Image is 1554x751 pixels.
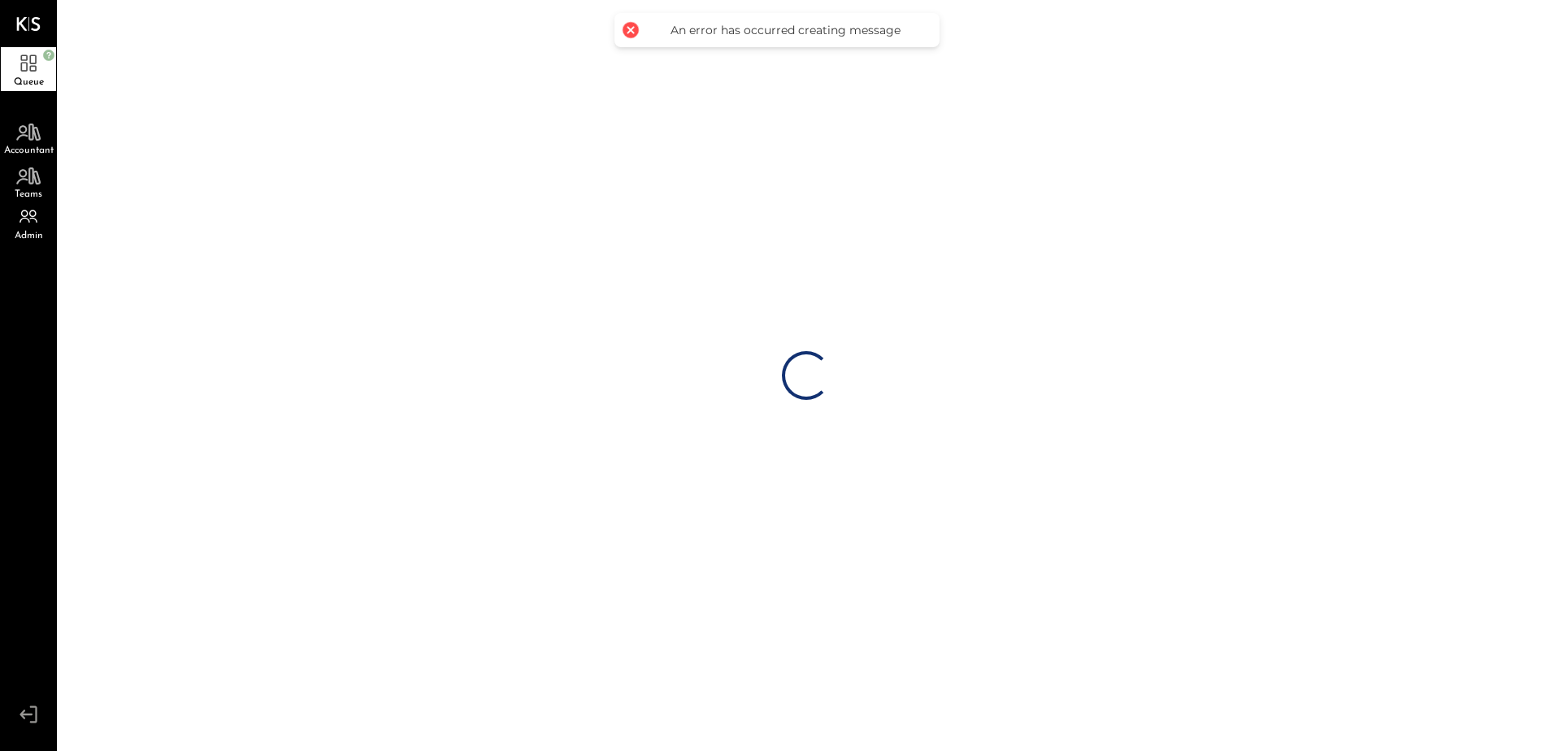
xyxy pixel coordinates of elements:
[15,231,43,241] span: Admin
[647,23,923,37] div: An error has occurred creating message
[4,145,54,155] span: Accountant
[1,159,56,203] a: Teams
[1,203,56,247] a: Admin
[14,77,44,87] span: Queue
[1,47,56,91] a: Queue
[15,189,42,199] span: Teams
[1,115,56,159] a: Accountant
